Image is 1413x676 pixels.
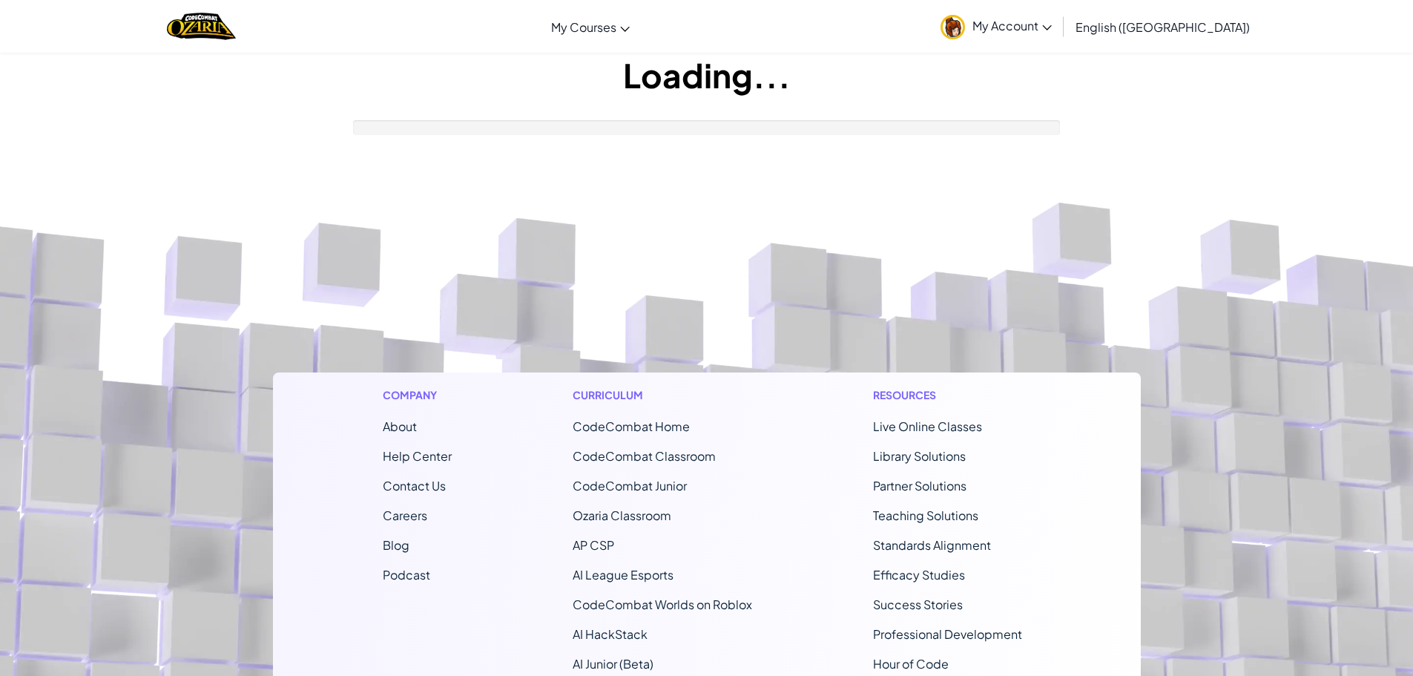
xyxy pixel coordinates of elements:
[1068,7,1257,47] a: English ([GEOGRAPHIC_DATA])
[873,537,991,553] a: Standards Alignment
[573,448,716,464] a: CodeCombat Classroom
[383,478,446,493] span: Contact Us
[573,508,671,523] a: Ozaria Classroom
[972,18,1052,33] span: My Account
[873,478,966,493] a: Partner Solutions
[1076,19,1250,35] span: English ([GEOGRAPHIC_DATA])
[873,597,963,612] a: Success Stories
[573,387,752,403] h1: Curriculum
[573,537,614,553] a: AP CSP
[873,567,965,583] a: Efficacy Studies
[573,597,752,612] a: CodeCombat Worlds on Roblox
[383,537,409,553] a: Blog
[383,448,452,464] a: Help Center
[383,508,427,523] a: Careers
[383,419,417,434] a: About
[167,11,236,42] a: Ozaria by CodeCombat logo
[551,19,616,35] span: My Courses
[941,15,965,39] img: avatar
[544,7,637,47] a: My Courses
[873,626,1022,642] a: Professional Development
[573,419,690,434] span: CodeCombat Home
[873,448,966,464] a: Library Solutions
[167,11,236,42] img: Home
[873,419,982,434] a: Live Online Classes
[383,387,452,403] h1: Company
[873,656,949,672] a: Hour of Code
[573,656,653,672] a: AI Junior (Beta)
[573,478,687,493] a: CodeCombat Junior
[873,387,1031,403] h1: Resources
[573,567,673,583] a: AI League Esports
[383,567,430,583] a: Podcast
[573,626,648,642] a: AI HackStack
[873,508,978,523] a: Teaching Solutions
[933,3,1059,50] a: My Account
